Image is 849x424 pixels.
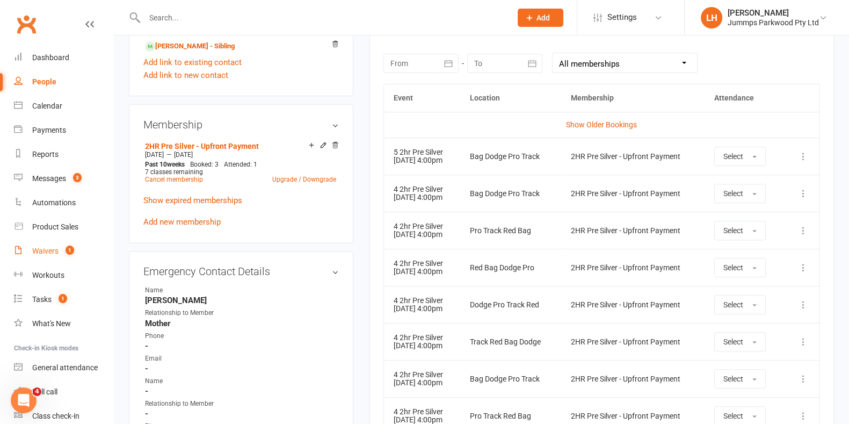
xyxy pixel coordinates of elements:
[14,118,113,142] a: Payments
[32,412,79,420] div: Class check-in
[566,120,637,129] a: Show Older Bookings
[32,363,98,372] div: General attendance
[394,222,451,231] div: 4 2hr Pre Silver
[714,221,766,240] button: Select
[190,161,219,168] span: Booked: 3
[607,5,637,30] span: Settings
[571,153,695,161] div: 2HR Pre Silver - Upfront Payment
[714,258,766,277] button: Select
[394,334,451,342] div: 4 2hr Pre Silver
[714,295,766,314] button: Select
[394,260,451,268] div: 4 2hr Pre Silver
[14,191,113,215] a: Automations
[14,312,113,336] a: What's New
[272,176,336,183] a: Upgrade / Downgrade
[14,263,113,288] a: Workouts
[145,296,339,305] strong: [PERSON_NAME]
[470,153,551,161] div: Bag Dodge Pro Track
[561,84,705,112] th: Membership
[571,190,695,198] div: 2HR Pre Silver - Upfront Payment
[701,7,722,28] div: LH
[384,84,461,112] th: Event
[714,332,766,351] button: Select
[32,271,64,279] div: Workouts
[723,337,743,346] span: Select
[32,53,69,62] div: Dashboard
[14,167,113,191] a: Messages 3
[470,227,551,235] div: Pro Track Red Bag
[470,264,551,272] div: Red Bag Dodge Pro
[518,9,563,27] button: Add
[460,84,561,112] th: Location
[470,375,551,383] div: Bag Dodge Pro Track
[145,161,167,168] span: Past 10
[571,301,695,309] div: 2HR Pre Silver - Upfront Payment
[384,323,461,360] td: [DATE] 4:00pm
[145,376,234,386] div: Name
[723,375,743,383] span: Select
[14,380,113,404] a: Roll call
[571,264,695,272] div: 2HR Pre Silver - Upfront Payment
[73,173,82,182] span: 3
[536,13,550,22] span: Add
[723,412,743,420] span: Select
[14,239,113,263] a: Waivers 1
[384,360,461,397] td: [DATE] 4:00pm
[394,297,451,305] div: 4 2hr Pre Silver
[32,174,66,183] div: Messages
[394,371,451,379] div: 4 2hr Pre Silver
[32,319,71,328] div: What's New
[143,196,242,205] a: Show expired memberships
[470,412,551,420] div: Pro Track Red Bag
[32,198,76,207] div: Automations
[571,227,695,235] div: 2HR Pre Silver - Upfront Payment
[13,11,40,38] a: Clubworx
[723,189,743,198] span: Select
[145,364,339,373] strong: -
[571,375,695,383] div: 2HR Pre Silver - Upfront Payment
[384,212,461,249] td: [DATE] 4:00pm
[723,226,743,235] span: Select
[145,41,235,52] a: [PERSON_NAME] - Sibling
[143,119,339,131] h3: Membership
[145,308,234,318] div: Relationship to Member
[145,331,234,341] div: Phone
[571,412,695,420] div: 2HR Pre Silver - Upfront Payment
[14,215,113,239] a: Product Sales
[14,94,113,118] a: Calendar
[145,319,339,328] strong: Mother
[723,152,743,161] span: Select
[143,217,221,227] a: Add new membership
[145,142,259,150] a: 2HR Pre Silver - Upfront Payment
[14,70,113,94] a: People
[32,77,56,86] div: People
[32,295,52,304] div: Tasks
[723,263,743,272] span: Select
[14,142,113,167] a: Reports
[571,338,695,346] div: 2HR Pre Silver - Upfront Payment
[141,10,504,25] input: Search...
[470,338,551,346] div: Track Red Bag Dodge
[705,84,783,112] th: Attendance
[470,301,551,309] div: Dodge Pro Track Red
[11,387,37,413] iframe: Intercom live chat
[384,138,461,175] td: [DATE] 4:00pm
[394,148,451,156] div: 5 2hr Pre Silver
[394,185,451,193] div: 4 2hr Pre Silver
[145,151,164,159] span: [DATE]
[145,341,339,351] strong: -
[14,356,113,380] a: General attendance kiosk mode
[145,409,339,419] strong: -
[145,354,234,364] div: Email
[14,288,113,312] a: Tasks 1
[723,300,743,309] span: Select
[145,386,339,396] strong: -
[174,151,193,159] span: [DATE]
[143,69,228,82] a: Add link to new contact
[33,387,41,396] span: 4
[143,56,242,69] a: Add link to existing contact
[14,46,113,70] a: Dashboard
[59,294,67,303] span: 1
[714,147,766,166] button: Select
[143,265,339,277] h3: Emergency Contact Details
